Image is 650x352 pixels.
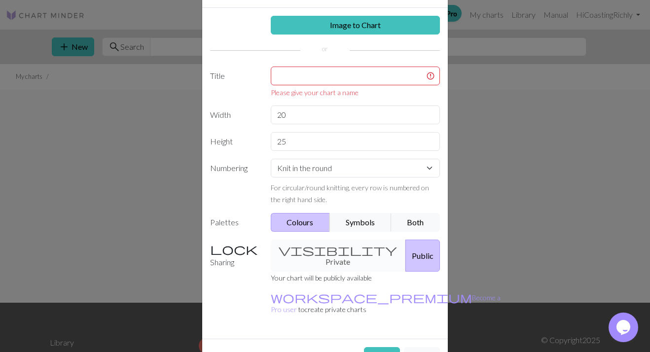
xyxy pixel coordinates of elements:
button: Both [391,213,440,232]
iframe: chat widget [609,313,640,342]
label: Numbering [204,159,265,205]
div: Please give your chart a name [271,87,440,98]
label: Width [204,106,265,124]
label: Height [204,132,265,151]
small: to create private charts [271,293,501,314]
small: Your chart will be publicly available [271,274,372,282]
label: Title [204,67,265,98]
button: Symbols [329,213,392,232]
button: Colours [271,213,330,232]
small: For circular/round knitting, every row is numbered on the right hand side. [271,183,429,204]
button: Public [405,240,440,272]
span: workspace_premium [271,290,472,304]
a: Image to Chart [271,16,440,35]
label: Sharing [204,240,265,272]
a: Become a Pro user [271,293,501,314]
label: Palettes [204,213,265,232]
